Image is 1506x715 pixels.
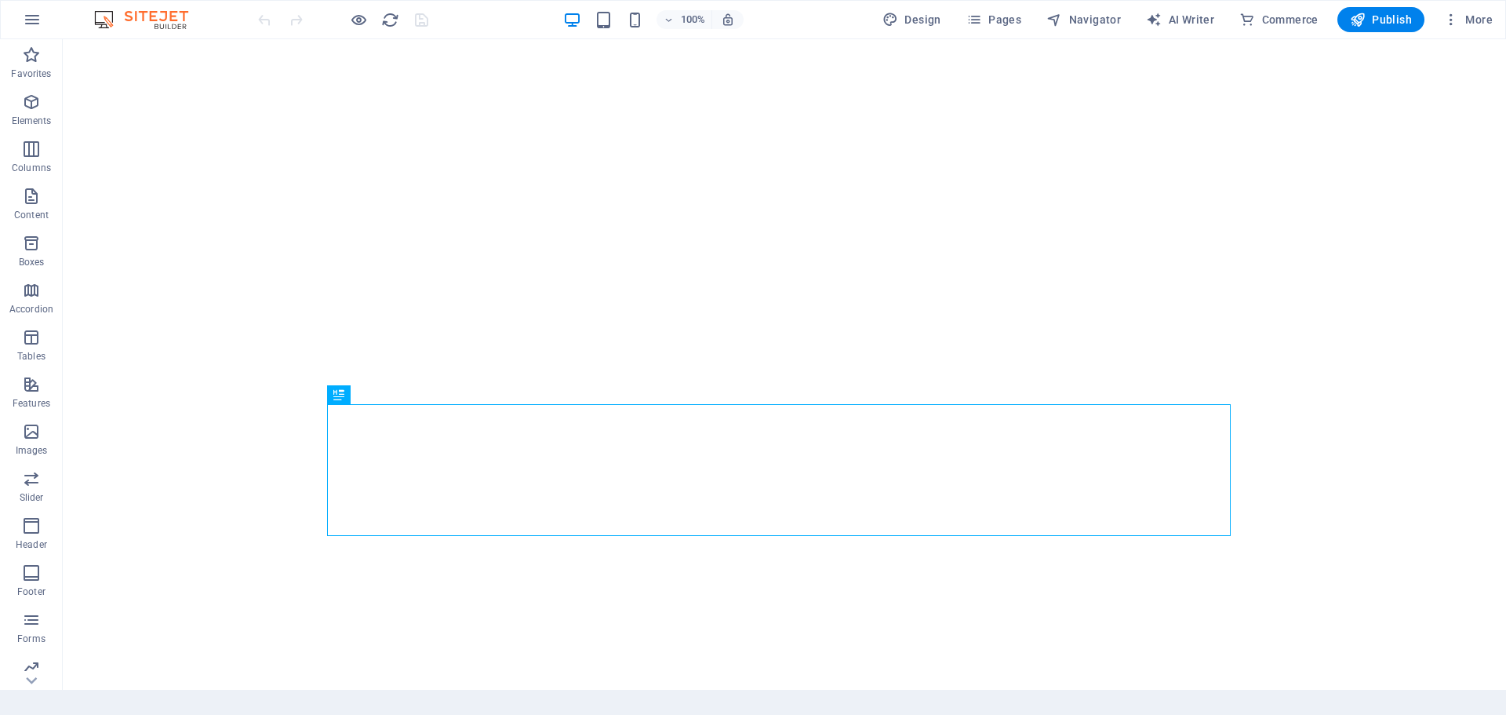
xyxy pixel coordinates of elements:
button: Navigator [1040,7,1127,32]
p: Footer [17,585,45,598]
p: Forms [17,633,45,645]
p: Boxes [19,256,45,268]
p: Header [16,538,47,551]
button: Pages [960,7,1028,32]
h6: 100% [680,10,705,29]
span: Publish [1350,12,1412,27]
button: More [1437,7,1499,32]
p: Favorites [11,67,51,80]
span: Design [882,12,941,27]
p: Elements [12,115,52,127]
button: 100% [657,10,712,29]
img: Editor Logo [90,10,208,29]
p: Slider [20,491,44,504]
button: Commerce [1233,7,1325,32]
p: Features [13,397,50,410]
span: AI Writer [1146,12,1214,27]
p: Tables [17,350,45,363]
i: On resize automatically adjust zoom level to fit chosen device. [721,13,735,27]
p: Columns [12,162,51,174]
button: Click here to leave preview mode and continue editing [349,10,368,29]
p: Images [16,444,48,457]
button: reload [380,10,399,29]
span: More [1443,12,1493,27]
button: Publish [1337,7,1424,32]
p: Content [14,209,49,221]
i: Reload page [381,11,399,29]
span: Navigator [1046,12,1121,27]
span: Pages [966,12,1021,27]
p: Accordion [9,303,53,316]
span: Commerce [1239,12,1319,27]
div: Design (Ctrl+Alt+Y) [876,7,948,32]
button: Design [876,7,948,32]
button: AI Writer [1140,7,1220,32]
